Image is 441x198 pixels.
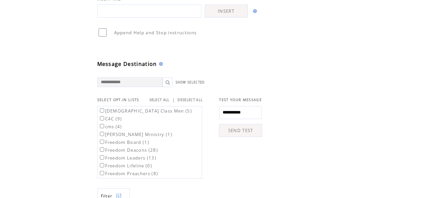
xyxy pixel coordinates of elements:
[157,62,163,66] img: help.gif
[100,108,104,113] input: [DEMOGRAPHIC_DATA] Class Men (5)
[100,147,104,152] input: Freedom Deacons (28)
[99,124,122,129] label: cms (4)
[178,98,203,102] a: DESELECT ALL
[100,116,104,120] input: C4C (9)
[97,60,157,68] span: Message Destination
[176,80,205,84] a: SHOW SELECTED
[100,140,104,144] input: Freedom Board (1)
[219,98,262,102] span: TEST YOUR MESSAGE
[99,155,157,161] label: Freedom Leaders (13)
[100,124,104,128] input: cms (4)
[99,131,173,137] label: [PERSON_NAME] Ministry (1)
[100,132,104,136] input: [PERSON_NAME] Ministry (1)
[99,171,158,176] label: Freedom Preachers (8)
[100,171,104,175] input: Freedom Preachers (8)
[172,97,175,103] span: |
[99,147,158,153] label: Freedom Deacons (28)
[150,98,170,102] a: SELECT ALL
[100,155,104,160] input: Freedom Leaders (13)
[100,163,104,167] input: Freedom Lifeline (0)
[219,124,262,137] a: SEND TEST
[205,5,248,18] a: INSERT
[99,108,192,114] label: [DEMOGRAPHIC_DATA] Class Men (5)
[99,139,150,145] label: Freedom Board (1)
[97,98,139,102] span: SELECT OPT-IN LISTS
[251,9,257,13] img: help.gif
[114,30,197,36] span: Append Help and Stop instructions
[99,116,122,122] label: C4C (9)
[99,163,152,169] label: Freedom Lifeline (0)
